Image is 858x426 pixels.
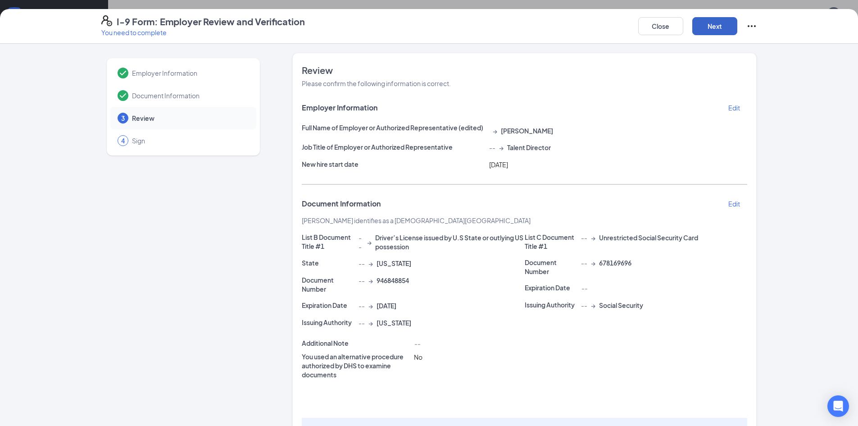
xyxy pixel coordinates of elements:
p: Issuing Authority [525,300,578,309]
span: → [368,276,373,285]
span: → [368,259,373,268]
svg: Ellipses [746,21,757,32]
span: -- [581,284,587,292]
p: You used an alternative procedure authorized by DHS to examine documents [302,352,410,379]
span: -- [359,233,363,251]
span: [PERSON_NAME] [501,126,553,135]
span: -- [581,301,587,310]
span: Review [302,64,747,77]
span: Social Security [599,301,643,310]
svg: Checkmark [118,68,128,78]
p: Edit [728,103,740,112]
h4: I-9 Form: Employer Review and Verification [117,15,305,28]
p: Full Name of Employer or Authorized Representative (edited) [302,123,486,132]
span: Driver’s License issued by U.S State or outlying US possession [375,233,525,251]
span: [US_STATE] [377,259,411,268]
p: Additional Note [302,339,410,348]
p: Document Number [525,258,578,276]
p: Issuing Authority [302,318,355,327]
span: -- [414,339,420,348]
p: Edit [728,199,740,208]
span: 3 [121,114,125,123]
span: → [499,143,504,152]
p: List C Document Title #1 [525,233,578,251]
span: -- [581,233,587,242]
span: → [367,238,372,247]
p: Document Number [302,275,355,293]
p: Job Title of Employer or Authorized Representative [302,142,486,151]
span: → [591,258,595,267]
svg: FormI9EVerifyIcon [101,15,112,26]
span: Unrestricted Social Security Card [599,233,698,242]
span: -- [489,143,495,152]
span: 678169696 [599,258,631,267]
span: Please confirm the following information is correct. [302,79,451,87]
span: 946848854 [377,276,409,285]
p: You need to complete [101,28,305,37]
p: New hire start date [302,160,486,169]
span: Employer Information [132,69,247,78]
span: -- [359,276,365,285]
svg: Checkmark [118,90,128,101]
span: Sign [132,136,247,145]
span: Document Information [302,199,381,208]
span: [DATE] [489,160,508,169]
span: → [368,301,373,310]
span: [DATE] [377,301,396,310]
span: [PERSON_NAME] identifies as a [DEMOGRAPHIC_DATA][GEOGRAPHIC_DATA] [302,216,531,224]
span: Talent Director [507,143,551,152]
p: Expiration Date [302,301,355,310]
span: No [414,353,422,361]
span: → [591,301,595,310]
span: → [591,233,595,242]
span: Review [132,114,247,123]
p: State [302,258,355,267]
span: [US_STATE] [377,318,411,327]
span: -- [359,301,365,310]
span: 4 [121,136,125,145]
div: Open Intercom Messenger [827,395,849,417]
span: → [368,318,373,327]
button: Next [692,17,737,35]
p: List B Document Title #1 [302,233,355,251]
span: -- [359,318,365,327]
span: -- [581,258,587,267]
span: -- [359,259,365,268]
span: Employer Information [302,103,377,112]
button: Close [638,17,683,35]
span: Document Information [132,91,247,100]
p: Expiration Date [525,283,578,292]
span: → [493,126,497,135]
